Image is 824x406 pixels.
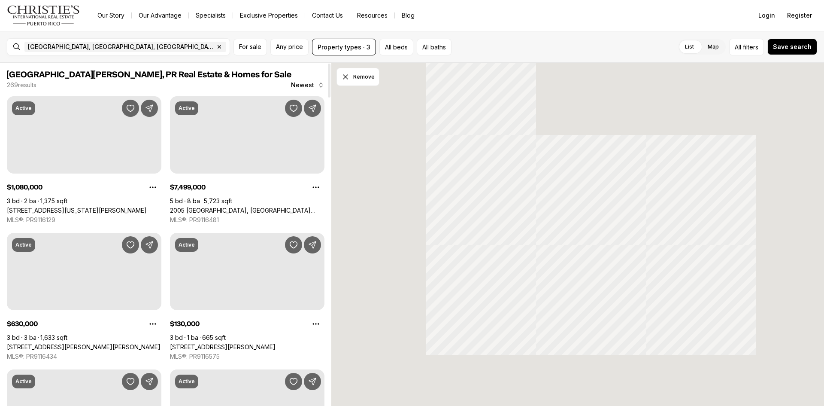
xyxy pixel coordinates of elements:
a: Exclusive Properties [233,9,305,21]
label: List [678,39,701,55]
label: Map [701,39,726,55]
button: Share Property [304,373,321,390]
span: All [735,43,741,52]
a: Specialists [189,9,233,21]
button: Property options [307,315,324,333]
span: Any price [276,43,303,50]
span: Save search [773,43,812,50]
button: Allfilters [729,39,764,55]
button: All baths [417,39,451,55]
button: Share Property [141,236,158,253]
a: Resources [350,9,394,21]
button: Save Property: 103 DE DIEGO AVENUE #1603 [285,373,302,390]
button: Save Property: 152 SAN SEBASTIAN STREET #PH 3 [122,373,139,390]
a: Our Story [91,9,131,21]
button: Share Property [304,236,321,253]
button: Share Property [141,373,158,390]
a: Our Advantage [132,9,188,21]
span: Newest [291,82,314,89]
button: Save Property: 2005 CALLE ESPANA [285,100,302,117]
a: 2005 CALLE ESPANA, SAN JUAN PR, 00911 [170,207,324,214]
img: logo [7,5,80,26]
button: Property types · 3 [312,39,376,55]
span: filters [743,43,758,52]
button: Any price [270,39,309,55]
button: All beds [379,39,413,55]
button: Dismiss drawing [336,68,379,86]
p: Active [179,241,195,248]
p: 269 results [7,82,36,89]
button: Save Property: 1304 CALLE WILSON #7S [122,236,139,253]
a: 1 WASHINGTON ST. #4-A, SAN JUAN PR, 00907 [7,207,147,214]
span: [GEOGRAPHIC_DATA][PERSON_NAME], PR Real Estate & Homes for Sale [7,70,291,79]
button: Property options [307,179,324,196]
span: For sale [239,43,261,50]
button: Login [753,7,780,24]
span: Register [787,12,812,19]
span: [GEOGRAPHIC_DATA], [GEOGRAPHIC_DATA], [GEOGRAPHIC_DATA] [28,43,214,50]
button: Property options [144,179,161,196]
p: Active [15,241,32,248]
button: Save Property: 286 CALLE JUNIN #J307 [285,236,302,253]
a: 1304 CALLE WILSON #7S, SAN JUAN PR, 00907 [7,343,161,351]
p: Active [15,105,32,112]
p: Active [15,378,32,385]
a: 286 CALLE JUNIN #J307, SAN JUAN PR, 00926 [170,343,276,351]
button: Register [782,7,817,24]
button: Share Property [141,100,158,117]
span: Login [758,12,775,19]
button: Property options [144,315,161,333]
p: Active [179,105,195,112]
button: Contact Us [305,9,350,21]
a: Blog [395,9,421,21]
p: Active [179,378,195,385]
button: Share Property [304,100,321,117]
button: For sale [233,39,267,55]
button: Newest [286,76,330,94]
button: Save Property: 1 WASHINGTON ST. #4-A [122,100,139,117]
button: Save search [767,39,817,55]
